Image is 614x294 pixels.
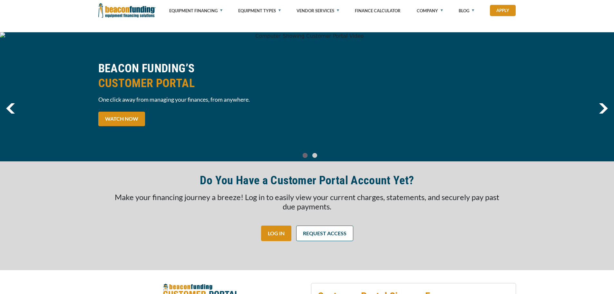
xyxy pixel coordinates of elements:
[200,173,414,188] h2: Do You Have a Customer Portal Account Yet?
[98,61,303,91] h2: BEACON FUNDING’S
[599,103,608,114] img: Right Navigator
[98,96,303,104] span: One click away from managing your finances, from anywhere.
[6,103,15,114] a: previous
[98,76,303,91] span: CUSTOMER PORTAL
[296,226,353,241] a: REQUEST ACCESS
[261,226,291,241] a: LOG IN
[115,192,499,211] span: Make your financing journey a breeze! Log in to easily view your current charges, statements, and...
[599,103,608,114] a: next
[311,153,319,158] a: Go To Slide 1
[301,153,309,158] a: Go To Slide 0
[490,5,516,16] a: Apply
[98,112,145,126] a: WATCH NOW
[6,103,15,114] img: Left Navigator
